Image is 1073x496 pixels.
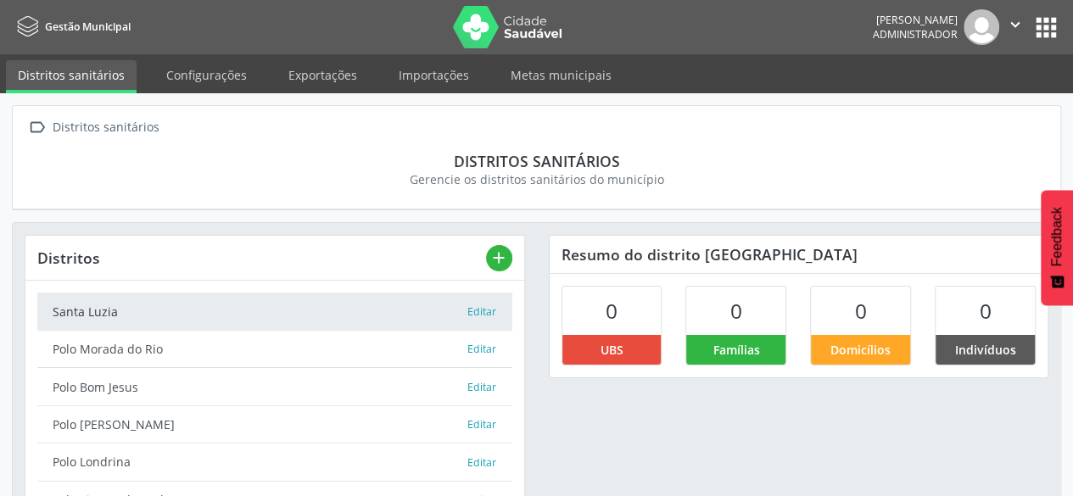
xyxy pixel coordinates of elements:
[37,331,512,368] a: Polo Morada do Rio Editar
[1049,207,1065,266] span: Feedback
[955,341,1016,359] span: Indivíduos
[873,13,958,27] div: [PERSON_NAME]
[600,341,623,359] span: UBS
[606,297,618,325] span: 0
[36,152,1037,170] div: Distritos sanitários
[855,297,867,325] span: 0
[550,236,1048,273] div: Resumo do distrito [GEOGRAPHIC_DATA]
[873,27,958,42] span: Administrador
[53,453,467,471] div: Polo Londrina
[37,368,512,405] a: Polo Bom Jesus Editar
[980,297,992,325] span: 0
[53,378,467,396] div: Polo Bom Jesus
[467,379,497,396] button: Editar
[467,304,497,320] button: Editar
[49,115,162,140] div: Distritos sanitários
[6,60,137,93] a: Distritos sanitários
[467,454,497,471] button: Editar
[37,293,512,330] a: Santa Luzia Editar
[36,170,1037,188] div: Gerencie os distritos sanitários do município
[499,60,623,90] a: Metas municipais
[1006,15,1025,34] i: 
[37,443,512,481] a: Polo Londrina Editar
[730,297,742,325] span: 0
[1041,190,1073,305] button: Feedback - Mostrar pesquisa
[25,115,162,140] a:  Distritos sanitários
[25,115,49,140] i: 
[713,341,759,359] span: Famílias
[489,248,508,267] i: add
[53,415,467,433] div: Polo [PERSON_NAME]
[964,9,999,45] img: img
[387,60,481,90] a: Importações
[467,416,497,433] button: Editar
[467,341,497,358] button: Editar
[486,245,512,271] button: add
[154,60,259,90] a: Configurações
[12,13,131,41] a: Gestão Municipal
[37,406,512,443] a: Polo [PERSON_NAME] Editar
[830,341,891,359] span: Domicílios
[999,9,1031,45] button: 
[45,20,131,34] span: Gestão Municipal
[53,303,467,320] div: Santa Luzia
[1031,13,1061,42] button: apps
[277,60,369,90] a: Exportações
[37,248,486,267] div: Distritos
[53,340,467,358] div: Polo Morada do Rio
